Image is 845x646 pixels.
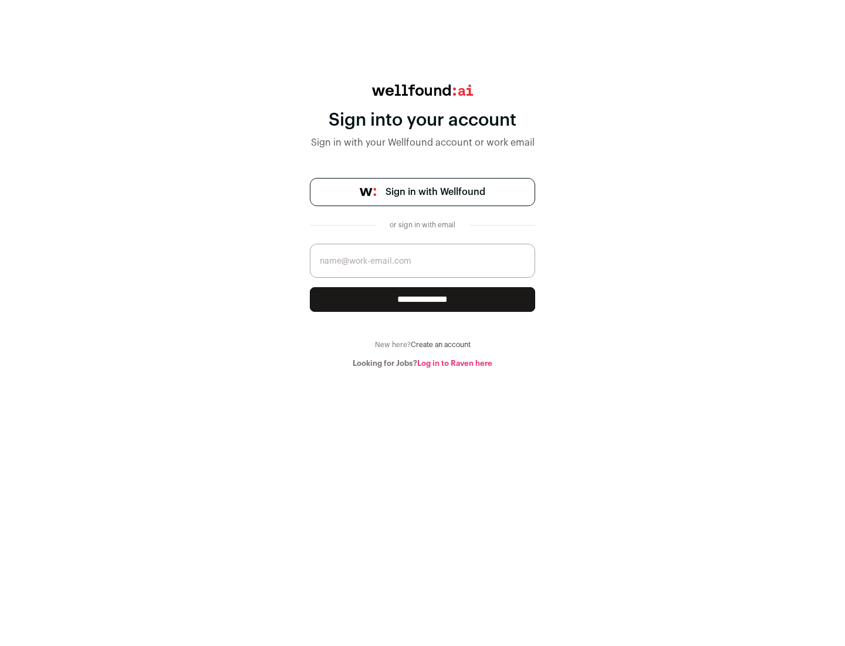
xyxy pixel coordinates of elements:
[310,178,535,206] a: Sign in with Wellfound
[386,185,485,199] span: Sign in with Wellfound
[360,188,376,196] img: wellfound-symbol-flush-black-fb3c872781a75f747ccb3a119075da62bfe97bd399995f84a933054e44a575c4.png
[310,340,535,349] div: New here?
[310,110,535,131] div: Sign into your account
[385,220,460,230] div: or sign in with email
[411,341,471,348] a: Create an account
[417,359,492,367] a: Log in to Raven here
[310,136,535,150] div: Sign in with your Wellfound account or work email
[310,244,535,278] input: name@work-email.com
[372,85,473,96] img: wellfound:ai
[310,359,535,368] div: Looking for Jobs?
